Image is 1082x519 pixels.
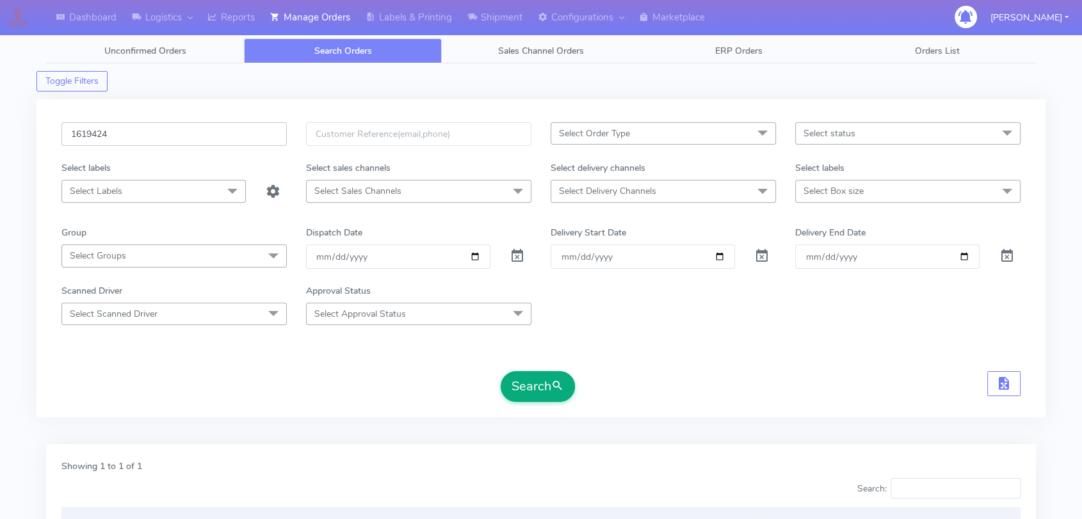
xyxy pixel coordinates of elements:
label: Scanned Driver [61,284,122,298]
span: Unconfirmed Orders [104,45,186,57]
button: Toggle Filters [36,71,108,92]
label: Group [61,226,86,239]
label: Showing 1 to 1 of 1 [61,459,142,473]
span: Select status [803,127,855,140]
label: Select delivery channels [551,161,645,175]
span: Select Order Type [559,127,630,140]
span: Select Scanned Driver [70,308,157,320]
span: Select Delivery Channels [559,185,656,197]
label: Delivery Start Date [551,226,626,239]
input: Customer Reference(email,phone) [306,122,531,146]
span: Select Sales Channels [314,185,401,197]
span: Select Box size [803,185,864,197]
input: Order Id [61,122,287,146]
span: Select Groups [70,250,126,262]
span: Select Approval Status [314,308,406,320]
input: Search: [891,478,1021,499]
label: Dispatch Date [306,226,362,239]
button: [PERSON_NAME] [981,4,1078,31]
label: Delivery End Date [795,226,866,239]
label: Select labels [61,161,111,175]
span: ERP Orders [715,45,763,57]
span: Select Labels [70,185,122,197]
button: Search [501,371,575,402]
label: Approval Status [306,284,371,298]
span: Orders List [914,45,959,57]
span: Sales Channel Orders [498,45,584,57]
ul: Tabs [46,38,1036,63]
label: Select sales channels [306,161,391,175]
label: Search: [857,478,1021,499]
label: Select labels [795,161,844,175]
span: Search Orders [314,45,372,57]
